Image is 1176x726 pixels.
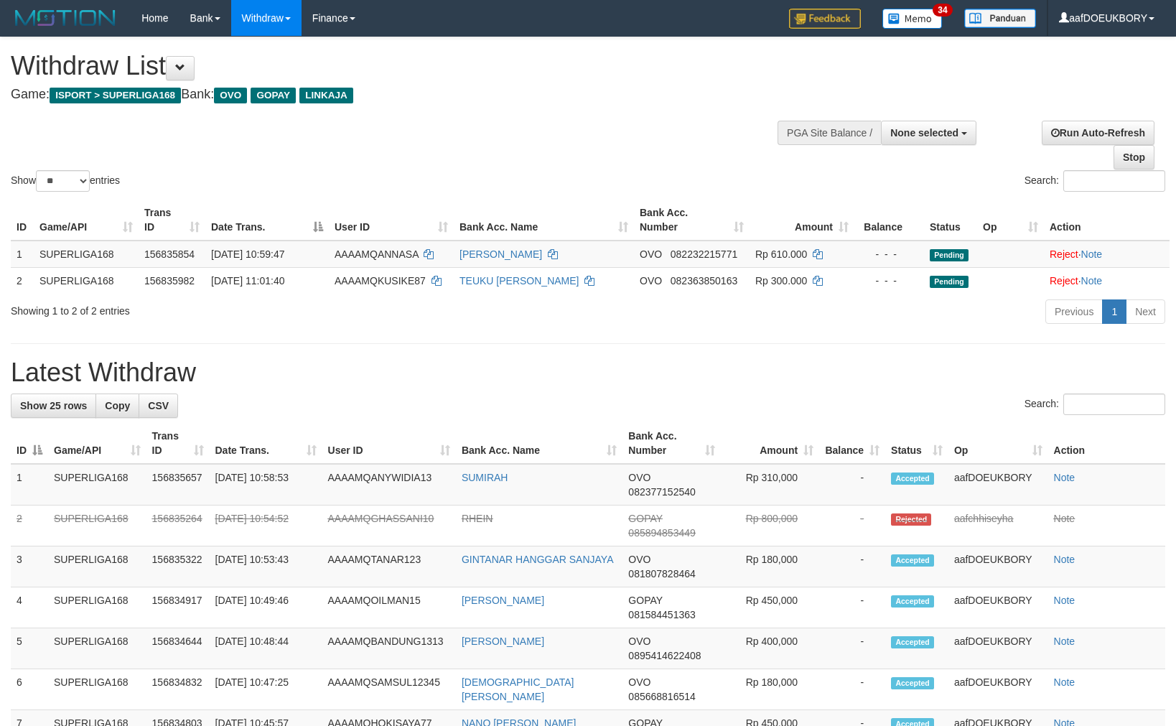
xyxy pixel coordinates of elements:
[721,464,819,506] td: Rp 310,000
[456,423,622,464] th: Bank Acc. Name: activate to sort column ascending
[146,464,210,506] td: 156835657
[20,400,87,411] span: Show 25 rows
[95,394,139,418] a: Copy
[1054,554,1075,565] a: Note
[860,247,918,261] div: - - -
[891,473,934,485] span: Accepted
[251,88,296,103] span: GOPAY
[48,628,146,669] td: SUPERLIGA168
[628,636,650,647] span: OVO
[885,423,948,464] th: Status: activate to sort column ascending
[214,88,247,103] span: OVO
[819,506,885,546] td: -
[210,587,322,628] td: [DATE] 10:49:46
[144,275,195,287] span: 156835982
[11,200,34,241] th: ID
[34,267,139,294] td: SUPERLIGA168
[1042,121,1154,145] a: Run Auto-Refresh
[924,200,977,241] th: Status
[50,88,181,103] span: ISPORT > SUPERLIGA168
[322,587,456,628] td: AAAAMQOILMAN15
[144,248,195,260] span: 156835854
[11,88,770,102] h4: Game: Bank:
[948,464,1048,506] td: aafDOEUKBORY
[948,423,1048,464] th: Op: activate to sort column ascending
[721,546,819,587] td: Rp 180,000
[640,248,662,260] span: OVO
[1045,299,1103,324] a: Previous
[322,506,456,546] td: AAAAMQGHASSANI10
[1063,170,1165,192] input: Search:
[11,241,34,268] td: 1
[462,472,508,483] a: SUMIRAH
[329,200,454,241] th: User ID: activate to sort column ascending
[322,669,456,710] td: AAAAMQSAMSUL12345
[964,9,1036,28] img: panduan.png
[628,513,662,524] span: GOPAY
[462,595,544,606] a: [PERSON_NAME]
[210,628,322,669] td: [DATE] 10:48:44
[1044,200,1170,241] th: Action
[36,170,90,192] select: Showentries
[891,636,934,648] span: Accepted
[854,200,924,241] th: Balance
[755,275,807,287] span: Rp 300.000
[11,669,48,710] td: 6
[48,587,146,628] td: SUPERLIGA168
[628,568,695,580] span: Copy 081807828464 to clipboard
[930,276,969,288] span: Pending
[622,423,721,464] th: Bank Acc. Number: activate to sort column ascending
[891,677,934,689] span: Accepted
[210,423,322,464] th: Date Trans.: activate to sort column ascending
[640,275,662,287] span: OVO
[671,248,737,260] span: Copy 082232215771 to clipboard
[1044,267,1170,294] td: ·
[146,506,210,546] td: 156835264
[628,472,650,483] span: OVO
[1081,275,1103,287] a: Note
[1054,636,1075,647] a: Note
[34,241,139,268] td: SUPERLIGA168
[628,554,650,565] span: OVO
[634,200,750,241] th: Bank Acc. Number: activate to sort column ascending
[210,464,322,506] td: [DATE] 10:58:53
[891,595,934,608] span: Accepted
[462,554,614,565] a: GINTANAR HANGGAR SANJAYA
[146,546,210,587] td: 156835322
[146,587,210,628] td: 156834917
[11,423,48,464] th: ID: activate to sort column descending
[819,464,885,506] td: -
[48,669,146,710] td: SUPERLIGA168
[1063,394,1165,415] input: Search:
[1048,423,1165,464] th: Action
[210,506,322,546] td: [DATE] 10:54:52
[1102,299,1126,324] a: 1
[778,121,881,145] div: PGA Site Balance /
[1050,248,1078,260] a: Reject
[105,400,130,411] span: Copy
[11,358,1165,387] h1: Latest Withdraw
[1050,275,1078,287] a: Reject
[1054,595,1075,606] a: Note
[721,669,819,710] td: Rp 180,000
[335,248,419,260] span: AAAAMQANNASA
[459,275,579,287] a: TEUKU [PERSON_NAME]
[1025,170,1165,192] label: Search:
[819,669,885,710] td: -
[1054,472,1075,483] a: Note
[750,200,854,241] th: Amount: activate to sort column ascending
[322,423,456,464] th: User ID: activate to sort column ascending
[628,691,695,702] span: Copy 085668816514 to clipboard
[11,267,34,294] td: 2
[948,669,1048,710] td: aafDOEUKBORY
[11,298,480,318] div: Showing 1 to 2 of 2 entries
[1025,394,1165,415] label: Search:
[462,513,493,524] a: RHEIN
[210,546,322,587] td: [DATE] 10:53:43
[671,275,737,287] span: Copy 082363850163 to clipboard
[948,506,1048,546] td: aafchhiseyha
[721,628,819,669] td: Rp 400,000
[139,200,205,241] th: Trans ID: activate to sort column ascending
[335,275,426,287] span: AAAAMQKUSIKE87
[948,546,1048,587] td: aafDOEUKBORY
